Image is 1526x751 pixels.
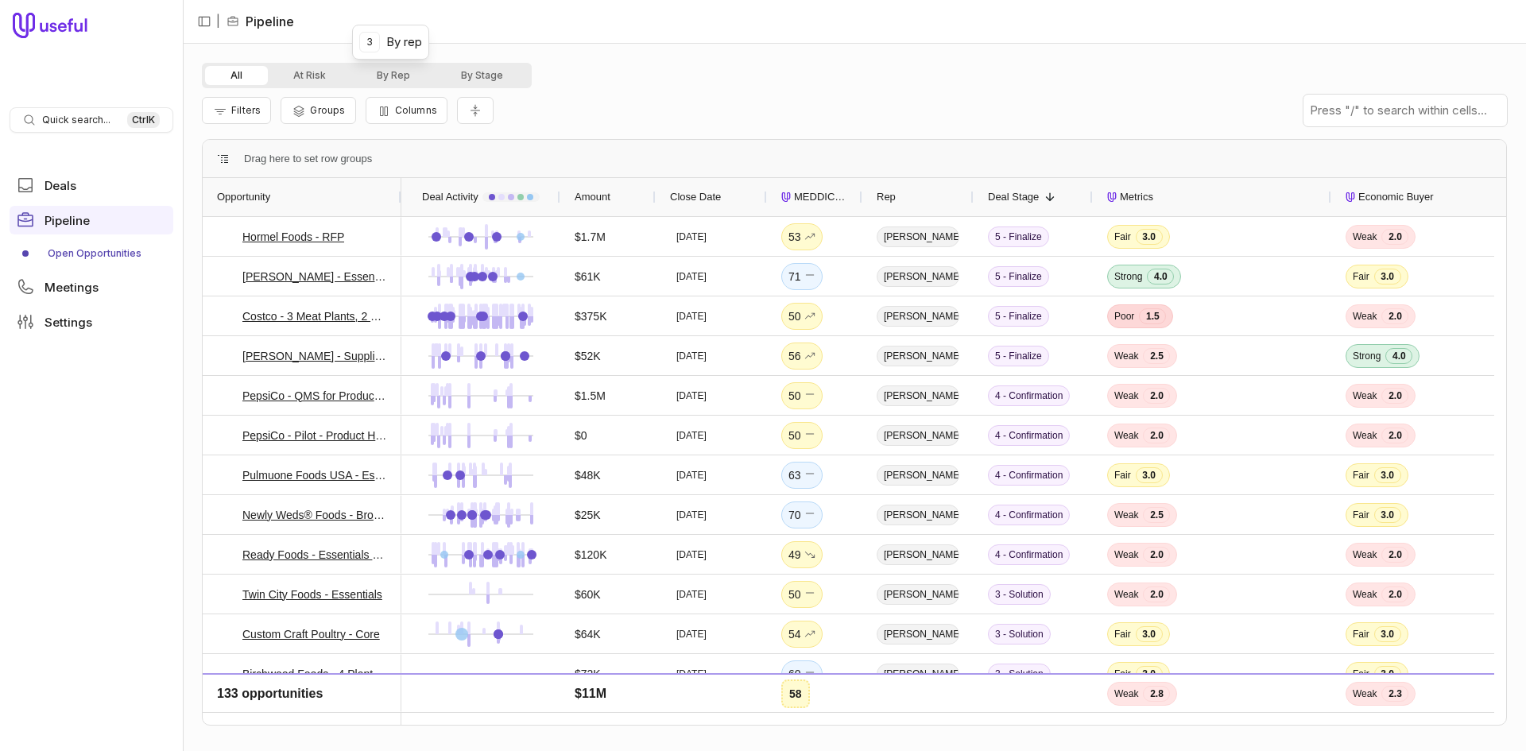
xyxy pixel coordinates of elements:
[1114,548,1138,561] span: Weak
[877,584,959,605] span: [PERSON_NAME]
[804,505,815,525] span: No change
[1147,269,1174,285] span: 4.0
[988,544,1070,565] span: 4 - Confirmation
[988,703,1051,724] span: 3 - Solution
[1120,188,1153,207] span: Metrics
[10,308,173,336] a: Settings
[1143,547,1170,563] span: 2.0
[575,227,606,246] div: $1.7M
[1381,706,1408,722] span: 2.5
[1143,428,1170,443] span: 2.0
[1353,707,1377,720] span: Weak
[877,505,959,525] span: [PERSON_NAME]
[1143,507,1170,523] span: 2.5
[281,97,355,124] button: Group Pipeline
[1381,428,1408,443] span: 2.0
[575,466,601,485] div: $48K
[436,66,529,85] button: By Stage
[242,585,382,604] a: Twin City Foods - Essentials
[1114,707,1131,720] span: Fair
[1353,668,1369,680] span: Fair
[242,267,387,286] a: [PERSON_NAME] - Essential (1->5 sites)
[575,188,610,207] span: Amount
[877,624,959,645] span: [PERSON_NAME]
[804,704,815,723] span: No change
[457,97,494,125] button: Collapse all rows
[877,226,959,247] span: [PERSON_NAME]
[877,465,959,486] span: [PERSON_NAME]
[877,306,959,327] span: [PERSON_NAME]
[988,306,1049,327] span: 5 - Finalize
[1114,310,1134,323] span: Poor
[788,426,815,445] div: 50
[788,625,815,644] div: 54
[1374,507,1401,523] span: 3.0
[127,112,160,128] kbd: Ctrl K
[1114,270,1142,283] span: Strong
[988,465,1070,486] span: 4 - Confirmation
[1381,229,1408,245] span: 2.0
[45,215,90,226] span: Pipeline
[1353,230,1377,243] span: Weak
[575,267,601,286] div: $61K
[988,346,1049,366] span: 5 - Finalize
[788,307,815,326] div: 50
[1114,509,1138,521] span: Weak
[359,32,380,52] kbd: 3
[242,664,387,683] a: Birchwood Foods - 4 Plant Essentials
[988,664,1051,684] span: 3 - Solution
[1374,467,1401,483] span: 3.0
[202,97,271,124] button: Filter Pipeline
[1303,95,1507,126] input: Press "/" to search within cells...
[676,389,707,402] time: [DATE]
[1114,350,1138,362] span: Weak
[575,545,606,564] div: $120K
[788,227,815,246] div: 53
[1353,548,1377,561] span: Weak
[877,544,959,565] span: [PERSON_NAME]
[1353,588,1377,601] span: Weak
[804,664,815,683] span: No change
[1136,467,1163,483] span: 3.0
[242,346,387,366] a: [PERSON_NAME] - Supplier + Essentials
[988,584,1051,605] span: 3 - Solution
[575,664,601,683] div: $72K
[804,426,815,445] span: No change
[242,704,387,723] a: BHJ [GEOGRAPHIC_DATA] - Multi-Site Essentials
[1143,388,1170,404] span: 2.0
[575,426,587,445] div: $0
[804,267,815,286] span: No change
[1381,547,1408,563] span: 2.0
[1381,586,1408,602] span: 2.0
[1114,628,1131,641] span: Fair
[1353,509,1369,521] span: Fair
[310,104,345,116] span: Groups
[1385,348,1412,364] span: 4.0
[804,386,815,405] span: No change
[192,10,216,33] button: Collapse sidebar
[575,704,601,723] div: $60K
[877,346,959,366] span: [PERSON_NAME]
[877,664,959,684] span: [PERSON_NAME]
[676,588,707,601] time: [DATE]
[242,426,387,445] a: PepsiCo - Pilot - Product Hold
[1114,389,1138,402] span: Weak
[1136,229,1163,245] span: 3.0
[1114,429,1138,442] span: Weak
[1353,628,1369,641] span: Fair
[351,66,436,85] button: By Rep
[10,241,173,266] a: Open Opportunities
[877,266,959,287] span: [PERSON_NAME]
[788,346,815,366] div: 56
[1136,626,1163,642] span: 3.0
[794,188,848,207] span: MEDDICC Score
[676,270,707,283] time: [DATE]
[10,206,173,234] a: Pipeline
[877,385,959,406] span: [PERSON_NAME]
[781,178,848,216] div: MEDDICC Score
[45,180,76,192] span: Deals
[231,104,261,116] span: Filters
[788,704,815,723] div: 61
[1114,230,1131,243] span: Fair
[877,188,896,207] span: Rep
